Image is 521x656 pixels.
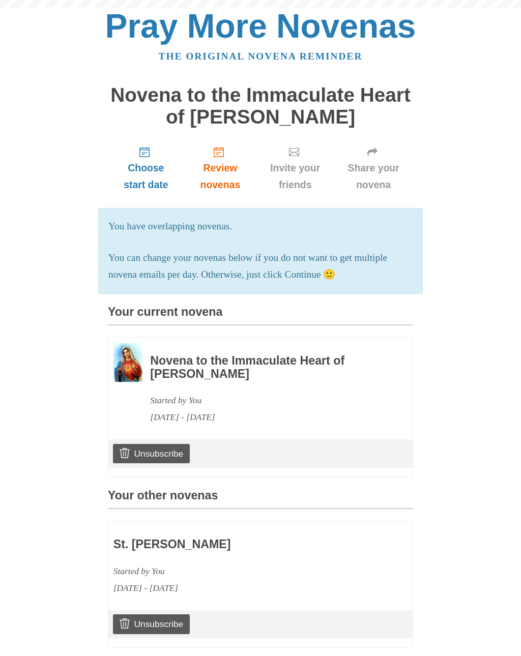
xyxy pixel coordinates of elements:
a: Review novenas [184,138,256,198]
a: Pray More Novenas [105,7,416,45]
div: Started by You [150,392,385,409]
a: Unsubscribe [113,614,190,634]
h3: Your other novenas [108,489,413,509]
span: Invite your friends [267,160,324,193]
div: [DATE] - [DATE] [113,580,349,597]
a: The original novena reminder [159,51,363,62]
a: Invite your friends [256,138,334,198]
div: Started by You [113,563,349,580]
span: Share your novena [344,160,403,193]
a: Share your novena [334,138,413,198]
h1: Novena to the Immaculate Heart of [PERSON_NAME] [108,84,413,128]
h3: Novena to the Immaculate Heart of [PERSON_NAME] [150,354,385,380]
span: Choose start date [118,160,174,193]
img: Novena image [113,343,143,382]
a: Unsubscribe [113,444,190,463]
a: Choose start date [108,138,184,198]
div: [DATE] - [DATE] [150,409,385,426]
span: Review novenas [194,160,246,193]
h3: St. [PERSON_NAME] [113,538,349,551]
h3: Your current novena [108,306,413,325]
p: You have overlapping novenas. [108,218,413,235]
p: You can change your novenas below if you do not want to get multiple novena emails per day. Other... [108,250,413,283]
